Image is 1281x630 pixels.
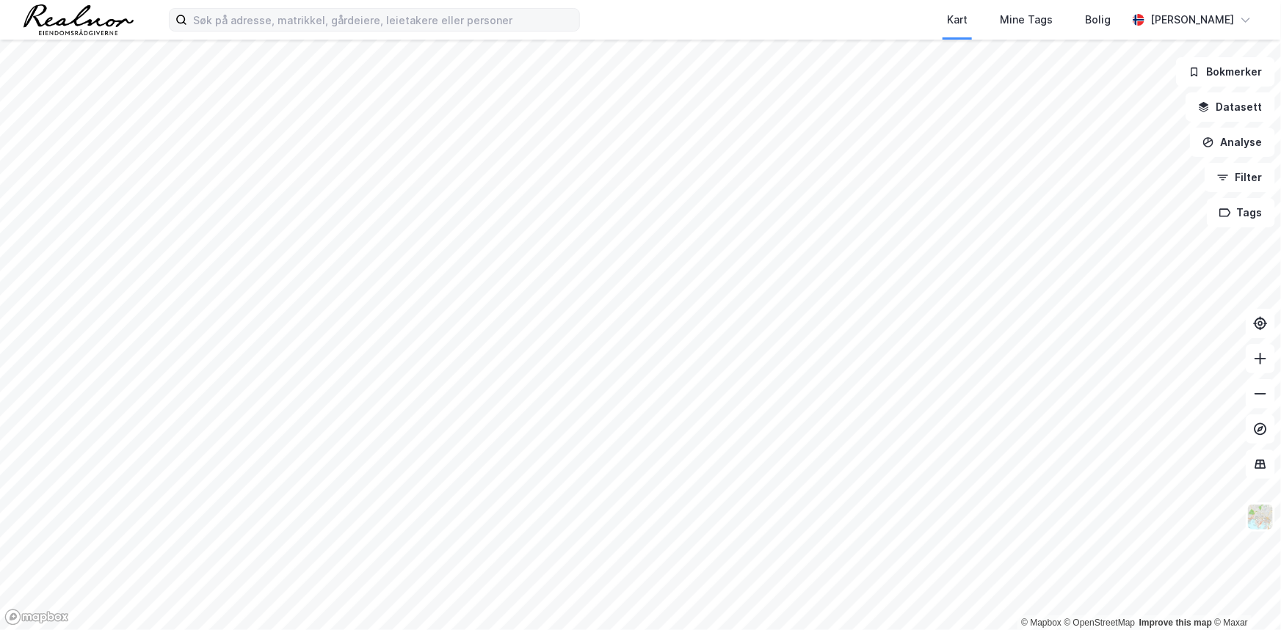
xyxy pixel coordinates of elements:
[1021,618,1062,628] a: Mapbox
[1246,503,1274,531] img: Z
[1207,198,1275,227] button: Tags
[1176,57,1275,87] button: Bokmerker
[4,609,69,626] a: Mapbox homepage
[23,4,134,35] img: realnor-logo.934646d98de889bb5806.png
[947,11,968,29] div: Kart
[1139,618,1212,628] a: Improve this map
[1208,560,1281,630] div: Kontrollprogram for chat
[1000,11,1053,29] div: Mine Tags
[1186,92,1275,122] button: Datasett
[187,9,579,31] input: Søk på adresse, matrikkel, gårdeiere, leietakere eller personer
[1205,163,1275,192] button: Filter
[1150,11,1234,29] div: [PERSON_NAME]
[1085,11,1111,29] div: Bolig
[1064,618,1136,628] a: OpenStreetMap
[1190,128,1275,157] button: Analyse
[1208,560,1281,630] iframe: Chat Widget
